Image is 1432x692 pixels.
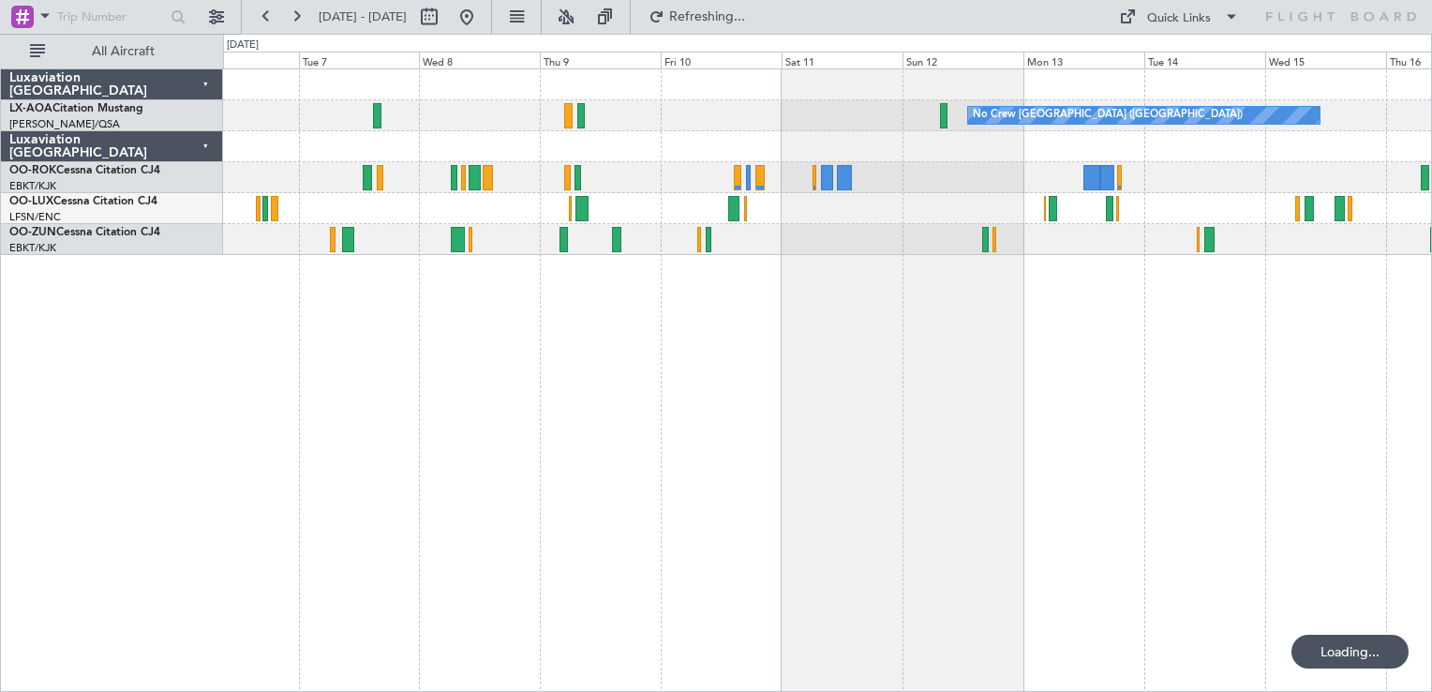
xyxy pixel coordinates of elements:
a: EBKT/KJK [9,179,56,193]
span: Refreshing... [668,10,747,23]
div: Wed 8 [419,52,540,68]
div: Fri 10 [661,52,782,68]
span: OO-LUX [9,196,53,207]
span: OO-ROK [9,165,56,176]
div: Sat 11 [782,52,902,68]
input: Trip Number [57,3,165,31]
a: EBKT/KJK [9,241,56,255]
div: Tue 14 [1144,52,1265,68]
span: LX-AOA [9,103,52,114]
a: LFSN/ENC [9,210,61,224]
span: OO-ZUN [9,227,56,238]
div: Quick Links [1147,9,1211,28]
a: OO-ZUNCessna Citation CJ4 [9,227,160,238]
div: Wed 15 [1265,52,1386,68]
div: No Crew [GEOGRAPHIC_DATA] ([GEOGRAPHIC_DATA]) [973,101,1243,129]
div: Sun 12 [902,52,1023,68]
span: [DATE] - [DATE] [319,8,407,25]
div: Mon 13 [1023,52,1144,68]
button: Refreshing... [640,2,753,32]
button: All Aircraft [21,37,203,67]
span: All Aircraft [49,45,198,58]
a: OO-LUXCessna Citation CJ4 [9,196,157,207]
a: OO-ROKCessna Citation CJ4 [9,165,160,176]
div: Tue 7 [299,52,420,68]
div: Thu 9 [540,52,661,68]
div: Mon 6 [178,52,299,68]
a: LX-AOACitation Mustang [9,103,143,114]
div: Loading... [1291,635,1409,669]
a: [PERSON_NAME]/QSA [9,117,120,131]
div: [DATE] [227,38,259,53]
button: Quick Links [1110,2,1248,32]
